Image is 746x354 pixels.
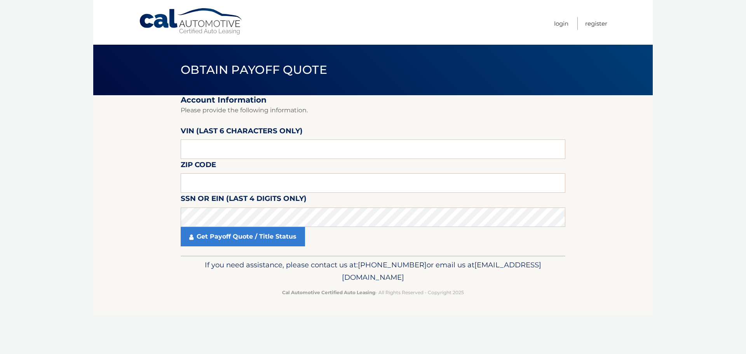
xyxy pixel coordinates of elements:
label: VIN (last 6 characters only) [181,125,303,140]
strong: Cal Automotive Certified Auto Leasing [282,289,375,295]
a: Get Payoff Quote / Title Status [181,227,305,246]
p: Please provide the following information. [181,105,565,116]
a: Login [554,17,568,30]
a: Register [585,17,607,30]
p: - All Rights Reserved - Copyright 2025 [186,288,560,296]
span: [PHONE_NUMBER] [358,260,427,269]
label: Zip Code [181,159,216,173]
p: If you need assistance, please contact us at: or email us at [186,259,560,284]
h2: Account Information [181,95,565,105]
a: Cal Automotive [139,8,244,35]
label: SSN or EIN (last 4 digits only) [181,193,307,207]
span: Obtain Payoff Quote [181,63,327,77]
